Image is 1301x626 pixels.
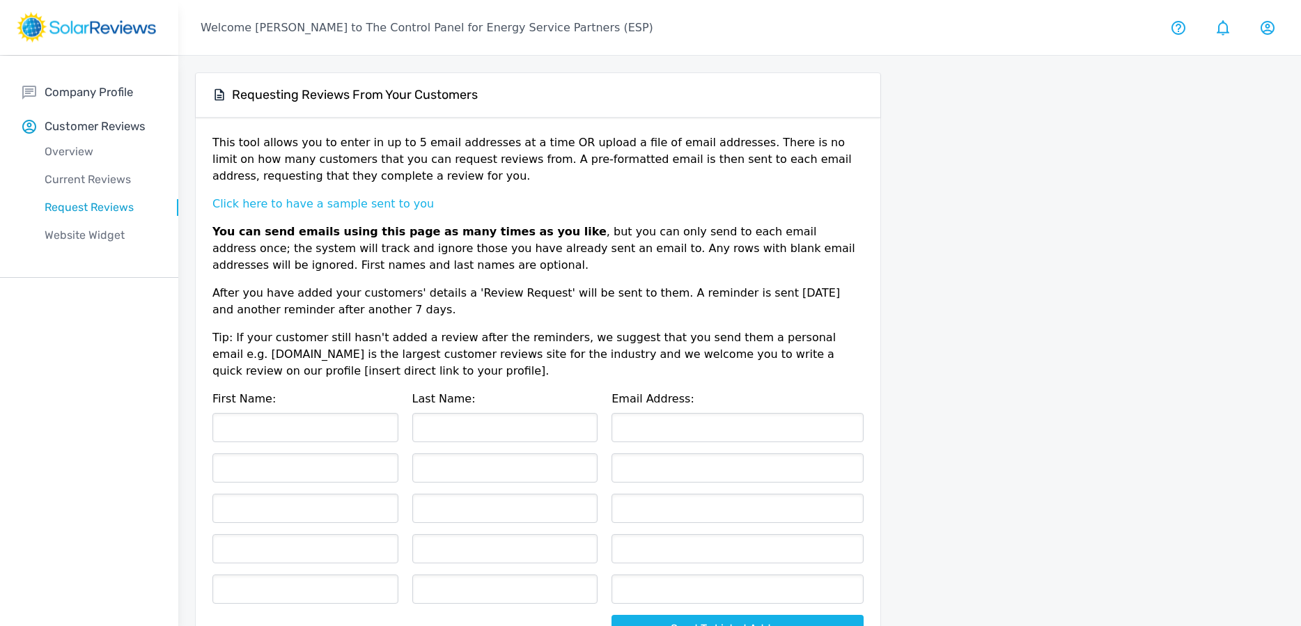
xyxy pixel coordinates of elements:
[212,391,398,413] p: First Name:
[212,453,398,483] input: First name
[611,534,864,563] input: Email Address:
[412,391,598,413] p: Last Name:
[232,87,478,103] h5: Requesting Reviews From Your Customers
[22,194,178,221] a: Request Reviews
[22,143,178,160] p: Overview
[22,227,178,244] p: Website Widget
[212,225,607,238] strong: You can send emails using this page as many times as you like
[412,453,598,483] input: Last Name
[201,19,653,36] p: Welcome [PERSON_NAME] to The Control Panel for Energy Service Partners (ESP)
[212,574,398,604] input: First name
[22,171,178,188] p: Current Reviews
[611,413,864,442] input: Email Address:
[611,494,864,523] input: Email Address:
[22,221,178,249] a: Website Widget
[611,574,864,604] input: Email Address:
[212,494,398,523] input: First name
[45,84,133,101] p: Company Profile
[212,196,434,212] button: Click here to have a sample sent to you
[22,166,178,194] a: Current Reviews
[45,118,146,135] p: Customer Reviews
[212,285,864,329] p: After you have added your customers' details a 'Review Request' will be sent to them. A reminder ...
[611,453,864,483] input: Email Address:
[212,329,864,379] p: Tip: If your customer still hasn't added a review after the reminders, we suggest that you send t...
[412,494,598,523] input: Last Name
[22,138,178,166] a: Overview
[412,534,598,563] input: Last Name
[212,134,864,196] p: This tool allows you to enter in up to 5 email addresses at a time OR upload a file of email addr...
[212,413,398,442] input: First name
[212,534,398,563] input: First name
[611,391,864,413] p: Email Address:
[212,224,864,285] p: , but you can only send to each email address once; the system will track and ignore those you ha...
[412,574,598,604] input: Last Name
[412,413,598,442] input: Last Name
[22,199,178,216] p: Request Reviews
